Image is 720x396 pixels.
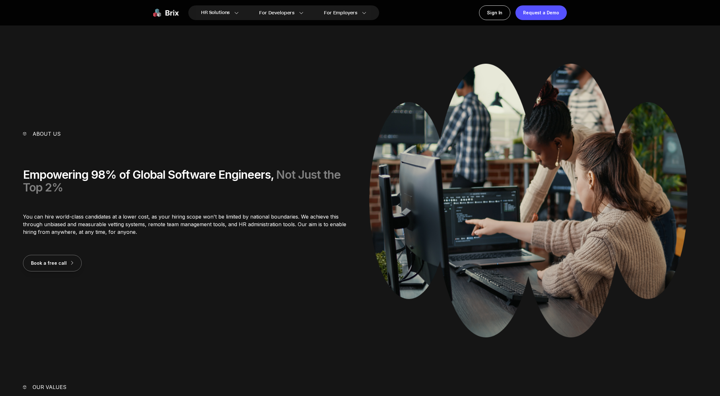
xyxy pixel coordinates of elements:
[23,213,351,236] p: You can hire world-class candidates at a lower cost, as your hiring scope won't be limited by nat...
[324,10,357,16] span: For Employers
[23,132,26,135] img: vector
[33,383,66,391] p: Our Values
[259,10,295,16] span: For Developers
[23,168,351,194] div: Empowering 98% of Global Software Engineers,
[23,385,26,389] img: vector
[515,5,567,20] a: Request a Demo
[23,260,82,266] a: Book a free call
[369,64,688,337] img: About Us
[479,5,510,20] a: Sign In
[23,255,82,271] button: Book a free call
[33,130,61,138] p: About us
[201,8,230,18] span: HR Solutions
[23,168,341,194] span: Not Just the Top 2%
